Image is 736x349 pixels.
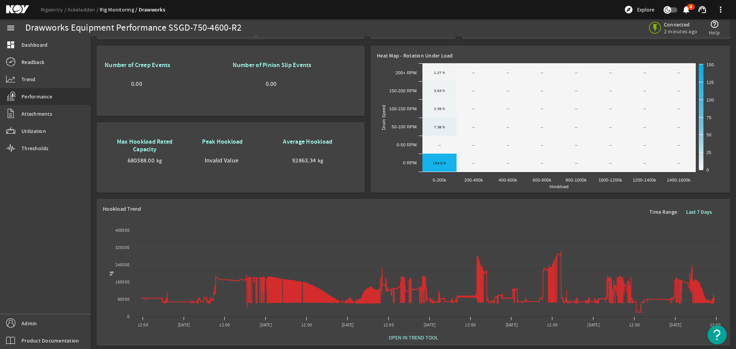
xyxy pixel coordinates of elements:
[21,75,35,83] span: Trend
[667,178,691,182] text: 1400-1600k
[575,107,578,111] text: --
[472,88,475,93] text: --
[649,205,718,219] div: Time Range:
[706,98,714,102] text: 100
[202,138,243,146] b: Peak Hookload
[682,5,691,14] mat-icon: notifications
[706,150,711,155] text: 25
[540,88,543,93] text: --
[643,107,646,111] text: --
[205,157,238,164] span: Invalid Value
[434,70,445,75] text: 1.27 h
[389,88,417,93] text: 150-200 RPM
[21,93,52,100] span: Performance
[547,322,558,328] text: 12:00
[292,157,316,164] span: 92863.34
[115,279,130,285] text: 160000
[103,219,724,334] svg: Chart title
[698,5,707,14] mat-icon: support_agent
[575,88,578,93] text: --
[609,125,612,129] text: --
[506,88,509,93] text: --
[643,161,646,165] text: --
[138,322,148,328] text: 12:00
[396,70,417,75] text: 200+ RPM
[598,178,622,182] text: 1000-1200k
[575,70,578,75] text: --
[540,125,543,129] text: --
[438,143,441,147] text: --
[575,161,578,165] text: --
[118,297,130,302] text: 80000
[233,61,312,69] b: Number of Pinion Slip Events
[609,88,612,93] text: --
[283,138,332,146] b: Average Hookload
[711,0,730,19] button: more_vert
[389,334,438,341] span: OPEN IN TREND TOOL
[128,157,154,164] span: 680388.00
[472,143,475,147] text: --
[706,62,714,67] text: 150
[643,70,646,75] text: --
[377,52,453,59] span: Heat Map - Rotation Under Load
[706,168,709,172] text: 0
[434,125,445,129] text: 7.38 h
[342,322,354,328] text: [DATE]
[41,6,67,13] a: Rigsentry
[540,70,543,75] text: --
[301,322,312,328] text: 12:00
[664,28,697,35] span: 2 minutes ago
[21,320,37,327] span: Admin
[318,157,324,164] span: kg
[266,80,277,88] span: 0.00
[131,80,142,88] span: 0.00
[540,161,543,165] text: --
[260,322,272,328] text: [DATE]
[389,107,417,111] text: 100-150 RPM
[105,61,171,69] b: Number of Creep Events
[575,143,578,147] text: --
[682,6,690,14] button: 4
[498,178,517,182] text: 400-600k
[624,5,633,14] mat-icon: explore
[115,228,130,233] text: 400000
[710,20,719,29] mat-icon: help_outline
[127,314,130,320] text: 0
[108,271,114,276] text: kg
[629,322,640,328] text: 12:00
[139,6,165,13] a: Drawworks
[472,70,475,75] text: --
[609,143,612,147] text: --
[609,107,612,111] text: --
[465,322,476,328] text: 12:00
[424,322,436,328] text: [DATE]
[433,161,446,165] text: 134.5 h
[506,322,518,328] text: [DATE]
[115,245,130,251] text: 320000
[21,41,48,49] span: Dashboard
[117,138,173,153] b: Max Hookload Rated Capacity
[21,127,46,135] span: Utilization
[383,322,394,328] text: 12:00
[637,6,654,13] span: Explore
[219,322,230,328] text: 12:00
[633,178,657,182] text: 1200-1400k
[643,125,646,129] text: --
[669,322,682,328] text: [DATE]
[6,23,15,33] mat-icon: menu
[21,110,52,118] span: Attachments
[506,161,509,165] text: --
[383,331,444,344] button: OPEN IN TREND TOOL
[710,322,721,328] text: 12:00
[621,3,657,16] button: Explore
[397,143,417,147] text: 0-50 RPM
[403,161,417,165] text: 0 RPM
[709,29,720,36] span: Help
[156,157,162,164] span: kg
[506,107,509,111] text: --
[25,24,242,32] div: Drawworks Equipment Performance SSGD-750-4600-R2
[587,322,600,328] text: [DATE]
[434,107,445,111] text: 2.39 h
[575,125,578,129] text: --
[100,6,138,13] a: Rig Monitoring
